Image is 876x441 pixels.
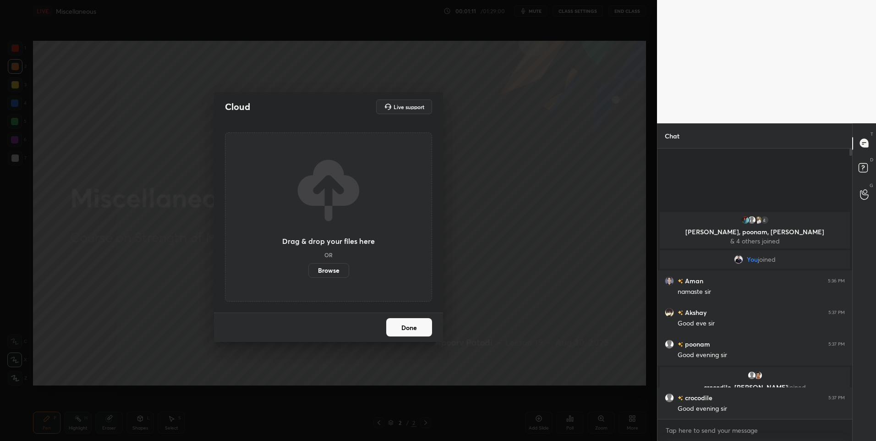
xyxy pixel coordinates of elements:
h6: Akshay [683,308,706,317]
img: 3 [741,215,750,225]
img: 3a38f146e3464b03b24dd93f76ec5ac5.jpg [734,255,743,264]
img: default.png [747,371,756,380]
div: Good evening sir [678,351,845,360]
span: joined [788,383,806,391]
div: Good eve sir [678,319,845,328]
div: 4 [760,215,769,225]
span: You [747,256,758,263]
img: bb273ed81f604b29973a29a84a59657c.png [665,308,674,317]
p: D [870,156,873,163]
img: no-rating-badge.077c3623.svg [678,279,683,284]
div: 5:37 PM [828,341,845,347]
p: Chat [657,124,687,148]
img: 23ed6be6ecc540efb81ffd16f1915107.jpg [665,276,674,285]
button: Done [386,318,432,336]
span: joined [758,256,776,263]
div: grid [657,210,852,419]
p: [PERSON_NAME], poonam, [PERSON_NAME] [665,228,844,236]
div: 5:37 PM [828,309,845,315]
div: 5:37 PM [828,395,845,400]
h5: Live support [394,104,424,110]
p: & 4 others joined [665,237,844,245]
p: crocodile, [PERSON_NAME] [665,384,844,391]
img: default.png [665,339,674,348]
img: 38cc586e98444ad490d525779bd7ffec.jpg [754,371,763,380]
img: default.png [747,215,756,225]
h6: Aman [683,276,703,286]
p: T [871,131,873,138]
p: G [870,182,873,189]
div: 5:36 PM [828,278,845,283]
h6: crocodile [683,393,712,402]
h3: Drag & drop your files here [282,237,375,245]
img: no-rating-badge.077c3623.svg [678,310,683,315]
div: namaste sir [678,287,845,297]
img: no-rating-badge.077c3623.svg [678,342,683,347]
h2: Cloud [225,101,250,113]
img: b85ef000e20047b0a410e600e28f0247.15690187_3 [754,215,763,225]
div: Good evening sir [678,404,845,413]
img: no-rating-badge.077c3623.svg [678,396,683,401]
h6: poonam [683,339,710,349]
img: default.png [665,393,674,402]
h5: OR [324,252,333,258]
